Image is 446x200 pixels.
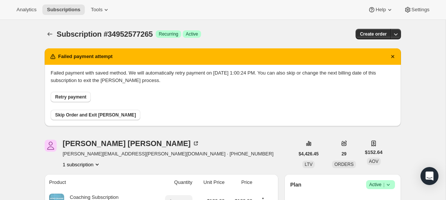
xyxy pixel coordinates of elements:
[45,29,55,39] button: Subscriptions
[383,182,384,188] span: |
[305,162,312,167] span: LTV
[51,69,395,84] p: Failed payment with saved method. We will automatically retry payment on [DATE] 1:00:24 PM. You c...
[363,4,398,15] button: Help
[420,167,438,185] div: Open Intercom Messenger
[341,151,346,157] span: 29
[399,4,434,15] button: Settings
[45,140,57,152] span: Kristy Draper
[58,53,113,60] h2: Failed payment attempt
[356,29,391,39] button: Create order
[57,30,153,38] span: Subscription #34952577265
[159,31,178,37] span: Recurring
[63,140,200,147] div: [PERSON_NAME] [PERSON_NAME]
[360,31,387,37] span: Create order
[86,4,114,15] button: Tools
[47,7,80,13] span: Subscriptions
[369,159,378,164] span: AOV
[63,161,101,168] button: Product actions
[369,181,392,188] span: Active
[411,7,429,13] span: Settings
[155,174,195,191] th: Quantity
[186,31,198,37] span: Active
[294,149,323,159] button: $4,426.45
[299,151,318,157] span: $4,426.45
[337,149,351,159] button: 29
[17,7,36,13] span: Analytics
[91,7,102,13] span: Tools
[51,110,140,120] button: Skip Order and Exit [PERSON_NAME]
[42,4,85,15] button: Subscriptions
[51,92,91,102] button: Retry payment
[227,174,255,191] th: Price
[387,51,398,62] button: Dismiss notification
[195,174,227,191] th: Unit Price
[365,149,383,156] span: $152.64
[290,181,302,188] h2: Plan
[12,4,41,15] button: Analytics
[55,94,86,100] span: Retry payment
[55,112,136,118] span: Skip Order and Exit [PERSON_NAME]
[45,174,155,191] th: Product
[334,162,353,167] span: ORDERS
[375,7,386,13] span: Help
[63,150,273,158] span: [PERSON_NAME][EMAIL_ADDRESS][PERSON_NAME][DOMAIN_NAME] · [PHONE_NUMBER]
